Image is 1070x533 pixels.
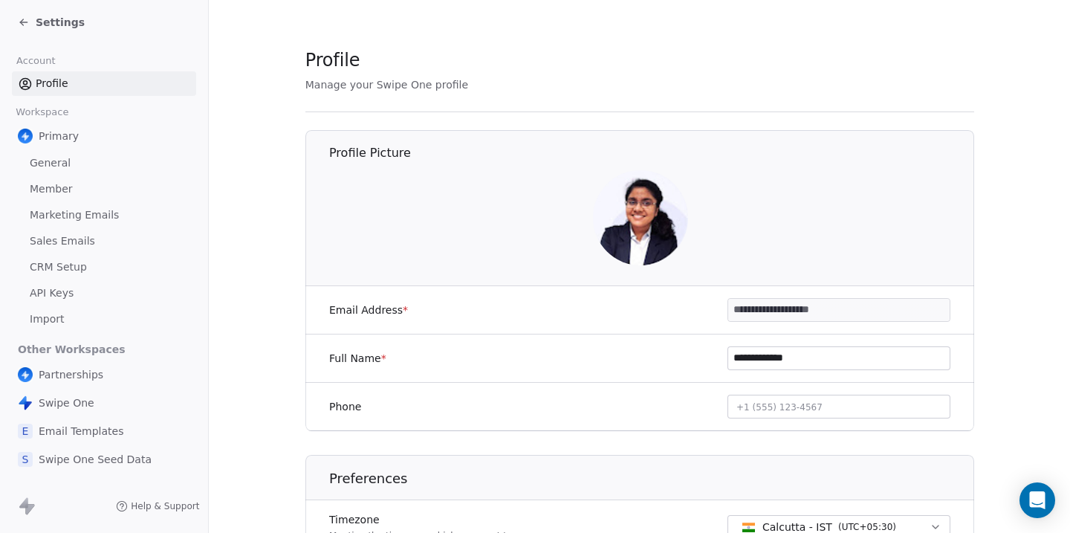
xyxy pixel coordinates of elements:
[18,15,85,30] a: Settings
[30,311,64,327] span: Import
[39,452,152,467] span: Swipe One Seed Data
[39,424,123,439] span: Email Templates
[30,155,71,171] span: General
[39,395,94,410] span: Swipe One
[727,395,950,419] button: +1 (555) 123-4567
[736,402,823,413] span: +1 (555) 123-4567
[329,303,408,317] label: Email Address
[305,79,468,91] span: Manage your Swipe One profile
[30,233,95,249] span: Sales Emails
[12,177,196,201] a: Member
[329,145,975,161] h1: Profile Picture
[12,337,132,361] span: Other Workspaces
[39,367,103,382] span: Partnerships
[1019,482,1055,518] div: Open Intercom Messenger
[18,452,33,467] span: S
[12,151,196,175] a: General
[39,129,79,143] span: Primary
[36,76,68,91] span: Profile
[10,50,62,72] span: Account
[10,101,75,123] span: Workspace
[12,255,196,280] a: CRM Setup
[12,281,196,306] a: API Keys
[592,170,687,265] img: uiryBrbPkeArMJloRmFg2YOOGDzCGFefb82euV5FM5w
[305,49,360,71] span: Profile
[18,367,33,382] img: user_01J93QE9VH11XXZQZDP4TWZEES.jpg
[18,395,33,410] img: swipeone-app-icon.png
[18,129,33,143] img: user_01J93QE9VH11XXZQZDP4TWZEES.jpg
[12,307,196,332] a: Import
[30,259,87,275] span: CRM Setup
[12,71,196,96] a: Profile
[131,500,199,512] span: Help & Support
[329,512,545,527] label: Timezone
[30,207,119,223] span: Marketing Emails
[30,181,73,197] span: Member
[36,15,85,30] span: Settings
[329,470,975,488] h1: Preferences
[12,203,196,227] a: Marketing Emails
[18,424,33,439] span: E
[30,285,74,301] span: API Keys
[12,229,196,253] a: Sales Emails
[329,351,386,366] label: Full Name
[329,399,361,414] label: Phone
[116,500,199,512] a: Help & Support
